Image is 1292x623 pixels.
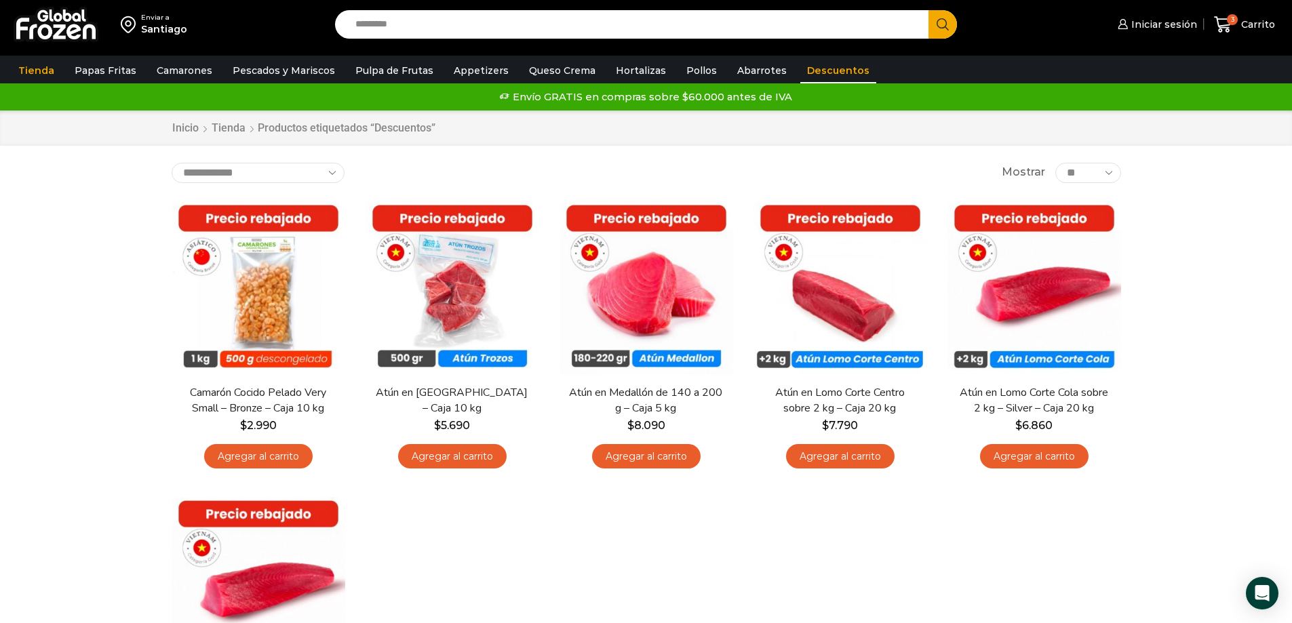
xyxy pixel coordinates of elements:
a: Descuentos [800,58,876,83]
a: Pulpa de Frutas [349,58,440,83]
a: Tienda [12,58,61,83]
a: 3 Carrito [1211,9,1278,41]
a: Atún en Medallón de 140 a 200 g – Caja 5 kg [568,385,724,416]
a: Queso Crema [522,58,602,83]
a: Inicio [172,121,199,136]
a: Agregar al carrito: “Atún en Lomo Corte Cola sobre 2 kg - Silver - Caja 20 kg” [980,444,1089,469]
div: Enviar a [141,13,187,22]
bdi: 2.990 [240,419,277,432]
a: Tienda [211,121,246,136]
span: $ [822,419,829,432]
a: Atún en [GEOGRAPHIC_DATA] – Caja 10 kg [374,385,530,416]
nav: Breadcrumb [172,121,435,136]
a: Atún en Lomo Corte Centro sobre 2 kg – Caja 20 kg [762,385,918,416]
bdi: 8.090 [627,419,665,432]
a: Appetizers [447,58,515,83]
bdi: 5.690 [434,419,470,432]
span: $ [627,419,634,432]
bdi: 7.790 [822,419,858,432]
a: Agregar al carrito: “Atún en Trozos - Caja 10 kg” [398,444,507,469]
div: Open Intercom Messenger [1246,577,1278,609]
button: Search button [928,10,957,39]
a: Abarrotes [730,58,794,83]
span: 3 [1227,14,1238,25]
div: Santiago [141,22,187,36]
span: $ [240,419,247,432]
select: Pedido de la tienda [172,163,345,183]
a: Atún en Lomo Corte Cola sobre 2 kg – Silver – Caja 20 kg [956,385,1112,416]
a: Agregar al carrito: “Atún en Medallón de 140 a 200 g - Caja 5 kg” [592,444,701,469]
span: $ [1015,419,1022,432]
span: Carrito [1238,18,1275,31]
span: $ [434,419,441,432]
span: Iniciar sesión [1128,18,1197,31]
a: Pollos [680,58,724,83]
a: Agregar al carrito: “Camarón Cocido Pelado Very Small - Bronze - Caja 10 kg” [204,444,313,469]
bdi: 6.860 [1015,419,1053,432]
a: Pescados y Mariscos [226,58,342,83]
a: Iniciar sesión [1114,11,1197,38]
a: Camarones [150,58,219,83]
a: Papas Fritas [68,58,143,83]
span: Mostrar [1002,165,1045,180]
a: Camarón Cocido Pelado Very Small – Bronze – Caja 10 kg [180,385,336,416]
a: Hortalizas [609,58,673,83]
a: Agregar al carrito: “Atún en Lomo Corte Centro sobre 2 kg - Caja 20 kg” [786,444,895,469]
h1: Productos etiquetados “Descuentos” [258,121,435,134]
img: address-field-icon.svg [121,13,141,36]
